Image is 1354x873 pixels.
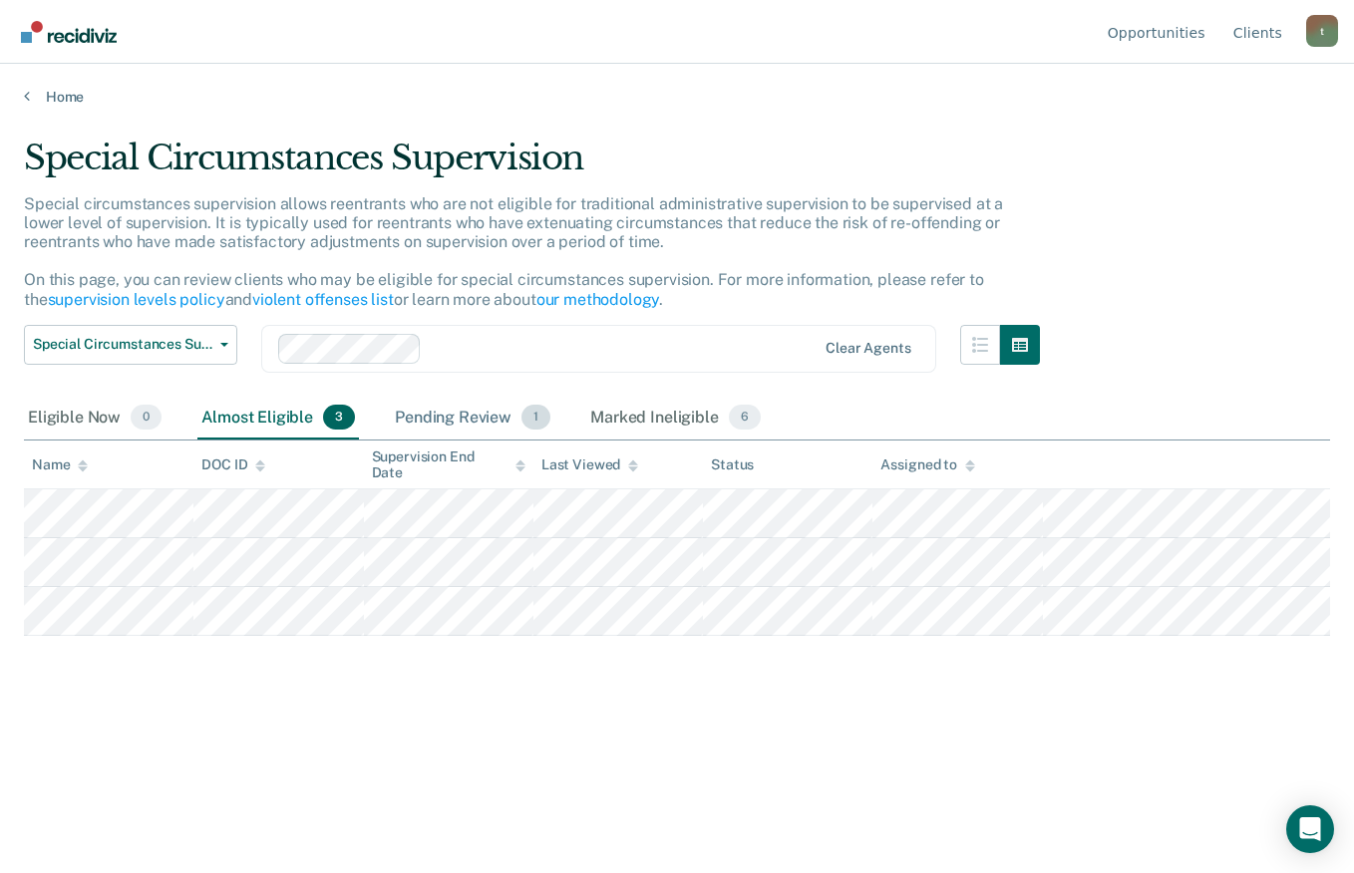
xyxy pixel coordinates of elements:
[1306,15,1338,47] button: Profile dropdown button
[32,456,88,473] div: Name
[372,448,525,482] div: Supervision End Date
[323,405,355,431] span: 3
[826,340,910,357] div: Clear agents
[24,194,1003,309] p: Special circumstances supervision allows reentrants who are not eligible for traditional administ...
[197,397,359,440] div: Almost Eligible3
[880,456,974,473] div: Assigned to
[586,397,765,440] div: Marked Ineligible6
[536,290,660,309] a: our methodology
[711,456,754,473] div: Status
[1286,805,1334,853] div: Open Intercom Messenger
[391,397,554,440] div: Pending Review1
[201,456,265,473] div: DOC ID
[24,138,1040,194] div: Special Circumstances Supervision
[48,290,225,309] a: supervision levels policy
[24,88,1330,106] a: Home
[1306,15,1338,47] div: t
[24,397,166,440] div: Eligible Now0
[729,405,761,431] span: 6
[541,456,638,473] div: Last Viewed
[24,325,237,365] button: Special Circumstances Supervision
[252,290,394,309] a: violent offenses list
[21,21,117,43] img: Recidiviz
[521,405,550,431] span: 1
[131,405,162,431] span: 0
[33,336,212,353] span: Special Circumstances Supervision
